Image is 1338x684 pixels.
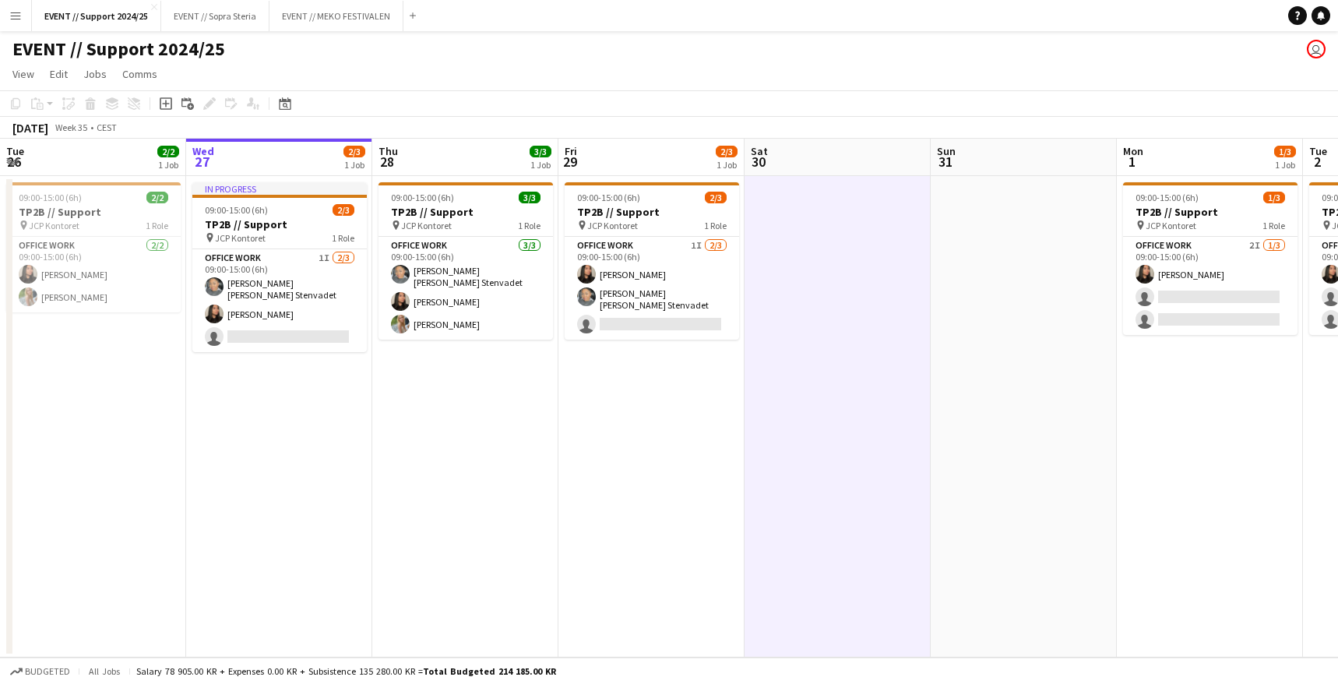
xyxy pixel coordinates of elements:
span: 27 [190,153,214,171]
h3: TP2B // Support [192,217,367,231]
span: JCP Kontoret [401,220,452,231]
span: Wed [192,144,214,158]
div: [DATE] [12,120,48,136]
app-job-card: 09:00-15:00 (6h)2/3TP2B // Support JCP Kontoret1 RoleOffice work1I2/309:00-15:00 (6h)[PERSON_NAME... [565,182,739,340]
span: JCP Kontoret [587,220,638,231]
span: Fri [565,144,577,158]
app-card-role: Office work2/209:00-15:00 (6h)[PERSON_NAME][PERSON_NAME] [6,237,181,312]
span: 2/3 [716,146,738,157]
h3: TP2B // Support [379,205,553,219]
app-card-role: Office work1I2/309:00-15:00 (6h)[PERSON_NAME] [PERSON_NAME] Stenvadet[PERSON_NAME] [192,249,367,352]
app-job-card: In progress09:00-15:00 (6h)2/3TP2B // Support JCP Kontoret1 RoleOffice work1I2/309:00-15:00 (6h)[... [192,182,367,352]
span: Tue [6,144,24,158]
app-job-card: 09:00-15:00 (6h)1/3TP2B // Support JCP Kontoret1 RoleOffice work2I1/309:00-15:00 (6h)[PERSON_NAME] [1123,182,1298,335]
div: 1 Job [158,159,178,171]
div: 1 Job [717,159,737,171]
span: 1 Role [704,220,727,231]
span: Total Budgeted 214 185.00 KR [423,665,556,677]
h3: TP2B // Support [6,205,181,219]
span: JCP Kontoret [1146,220,1196,231]
span: 09:00-15:00 (6h) [19,192,82,203]
span: 26 [4,153,24,171]
app-card-role: Office work1I2/309:00-15:00 (6h)[PERSON_NAME][PERSON_NAME] [PERSON_NAME] Stenvadet [565,237,739,340]
span: 2/3 [343,146,365,157]
div: Salary 78 905.00 KR + Expenses 0.00 KR + Subsistence 135 280.00 KR = [136,665,556,677]
span: Week 35 [51,122,90,133]
span: 1 Role [1262,220,1285,231]
h3: TP2B // Support [565,205,739,219]
div: CEST [97,122,117,133]
span: 28 [376,153,398,171]
div: 1 Job [530,159,551,171]
span: JCP Kontoret [29,220,79,231]
span: Comms [122,67,157,81]
button: EVENT // Support 2024/25 [32,1,161,31]
span: 2/3 [333,204,354,216]
span: 3/3 [519,192,540,203]
span: 1 Role [518,220,540,231]
app-job-card: 09:00-15:00 (6h)3/3TP2B // Support JCP Kontoret1 RoleOffice work3/309:00-15:00 (6h)[PERSON_NAME] ... [379,182,553,340]
span: 09:00-15:00 (6h) [205,204,268,216]
span: Thu [379,144,398,158]
a: Comms [116,64,164,84]
div: 1 Job [344,159,364,171]
span: 09:00-15:00 (6h) [391,192,454,203]
span: 09:00-15:00 (6h) [577,192,640,203]
div: In progress [192,182,367,195]
span: 31 [935,153,956,171]
span: 1/3 [1274,146,1296,157]
span: 30 [748,153,768,171]
app-user-avatar: Jenny Marie Ragnhild Andersen [1307,40,1326,58]
span: 3/3 [530,146,551,157]
span: 29 [562,153,577,171]
span: Budgeted [25,666,70,677]
span: 1 [1121,153,1143,171]
button: Budgeted [8,663,72,680]
span: JCP Kontoret [215,232,266,244]
h3: TP2B // Support [1123,205,1298,219]
h1: EVENT // Support 2024/25 [12,37,225,61]
span: Edit [50,67,68,81]
app-card-role: Office work3/309:00-15:00 (6h)[PERSON_NAME] [PERSON_NAME] Stenvadet[PERSON_NAME][PERSON_NAME] [379,237,553,340]
span: 2/2 [146,192,168,203]
div: 1 Job [1275,159,1295,171]
a: Edit [44,64,74,84]
span: 2/2 [157,146,179,157]
app-card-role: Office work2I1/309:00-15:00 (6h)[PERSON_NAME] [1123,237,1298,335]
span: 2/3 [705,192,727,203]
span: 09:00-15:00 (6h) [1136,192,1199,203]
span: All jobs [86,665,123,677]
a: View [6,64,40,84]
button: EVENT // Sopra Steria [161,1,269,31]
span: View [12,67,34,81]
span: Sat [751,144,768,158]
button: EVENT // MEKO FESTIVALEN [269,1,403,31]
span: 1 Role [332,232,354,244]
span: 2 [1307,153,1327,171]
span: Mon [1123,144,1143,158]
span: Sun [937,144,956,158]
span: 1/3 [1263,192,1285,203]
span: Jobs [83,67,107,81]
span: 1 Role [146,220,168,231]
span: Tue [1309,144,1327,158]
app-job-card: 09:00-15:00 (6h)2/2TP2B // Support JCP Kontoret1 RoleOffice work2/209:00-15:00 (6h)[PERSON_NAME][... [6,182,181,312]
a: Jobs [77,64,113,84]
